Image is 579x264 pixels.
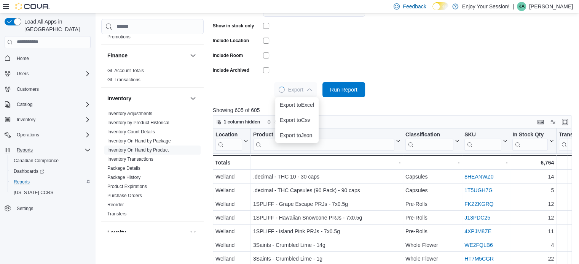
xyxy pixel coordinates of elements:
[464,228,491,234] a: 4XPJM8ZE
[213,67,249,73] label: Include Archived
[432,2,448,10] input: Dark Mode
[101,66,204,87] div: Finance
[213,52,243,58] label: Include Room
[107,120,169,125] a: Inventory by Product Historical
[14,168,44,174] span: Dashboards
[107,77,140,82] a: GL Transactions
[17,132,39,138] span: Operations
[464,215,490,221] a: J13PDC25
[17,86,39,92] span: Customers
[2,84,94,95] button: Customers
[405,131,459,150] button: Classification
[224,119,260,125] span: 1 column hidden
[17,101,32,107] span: Catalog
[548,117,557,126] button: Display options
[213,23,254,29] label: Show in stock only
[512,158,554,167] div: 6,764
[274,119,295,125] span: Sort fields
[253,131,400,150] button: Product
[322,82,365,97] button: Run Report
[405,254,459,263] div: Whole Flower
[215,131,248,150] button: Location
[107,95,131,102] h3: Inventory
[536,117,545,126] button: Keyboard shortcuts
[11,156,91,165] span: Canadian Compliance
[107,211,126,217] a: Transfers
[330,86,357,93] span: Run Report
[14,190,53,196] span: [US_STATE] CCRS
[280,102,314,108] span: Export to Excel
[21,18,91,33] span: Load All Apps in [GEOGRAPHIC_DATA]
[213,38,249,44] label: Include Location
[464,131,501,150] div: SKU URL
[2,114,94,125] button: Inventory
[188,228,198,237] button: Loyalty
[14,100,91,109] span: Catalog
[107,183,147,190] span: Product Expirations
[2,68,94,79] button: Users
[512,213,554,222] div: 12
[253,131,394,138] div: Product
[405,131,453,150] div: Classification
[17,55,29,62] span: Home
[275,112,319,128] button: Export toCsv
[403,3,426,10] span: Feedback
[14,115,38,124] button: Inventory
[8,187,94,198] button: [US_STATE] CCRS
[213,106,575,114] p: Showing 605 of 605
[253,199,400,209] div: 1SPLIFF - Grape Escape PRJs - 7x0.5g
[529,2,573,11] p: [PERSON_NAME]
[512,227,554,236] div: 11
[215,158,248,167] div: Totals
[215,186,248,195] div: Welland
[107,156,153,162] span: Inventory Transactions
[188,94,198,103] button: Inventory
[107,229,187,236] button: Loyalty
[107,129,155,134] a: Inventory Count Details
[464,158,507,167] div: -
[107,229,126,236] h3: Loyalty
[253,240,400,250] div: 3Saints - Crumbled Lime - 14g
[278,85,286,94] span: Loading
[107,165,140,171] span: Package Details
[188,51,198,60] button: Finance
[464,174,493,180] a: 8HEANWZ0
[253,158,400,167] div: -
[253,186,400,195] div: .decimal - THC Capsules (90 Pack) - 90 caps
[14,84,91,94] span: Customers
[215,254,248,263] div: Welland
[107,202,124,208] span: Reorder
[464,242,493,248] a: WE2FQLB6
[107,95,187,102] button: Inventory
[280,132,314,138] span: Export to Json
[107,184,147,189] a: Product Expirations
[17,206,33,212] span: Settings
[11,156,62,165] a: Canadian Compliance
[213,117,263,126] button: 1 column hidden
[275,97,319,112] button: Export toExcel
[512,131,548,150] div: In Stock Qty
[107,138,171,144] span: Inventory On Hand by Package
[279,82,312,97] span: Export
[14,69,32,78] button: Users
[512,131,554,150] button: In Stock Qty
[107,68,144,74] span: GL Account Totals
[107,157,153,162] a: Inventory Transactions
[253,213,400,222] div: 1SPLIFF - Hawaiian Snowcone PRJs - 7x0.5g
[107,34,131,40] a: Promotions
[2,145,94,155] button: Reports
[14,54,91,63] span: Home
[512,172,554,181] div: 14
[264,117,298,126] button: Sort fields
[405,158,459,167] div: -
[2,53,94,64] button: Home
[464,187,493,193] a: 1T5UGH7G
[517,2,526,11] div: Kim Alakas
[275,128,319,143] button: Export toJson
[253,131,394,150] div: Product
[14,203,91,213] span: Settings
[280,117,314,123] span: Export to Csv
[107,52,128,59] h3: Finance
